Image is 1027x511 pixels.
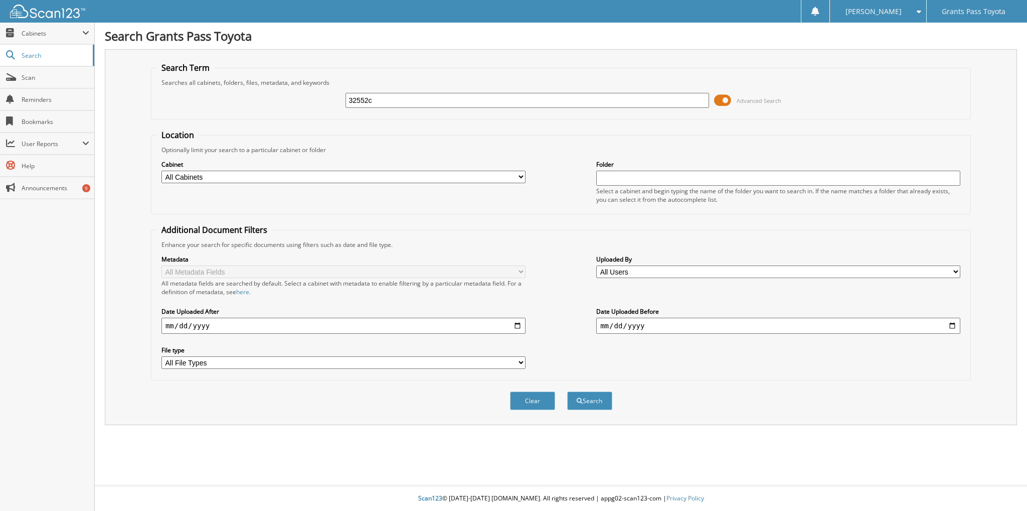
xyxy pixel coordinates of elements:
span: Advanced Search [737,97,781,104]
button: Clear [510,392,555,410]
span: Announcements [22,184,89,192]
a: here [236,288,249,296]
span: Reminders [22,95,89,104]
input: end [596,318,960,334]
legend: Location [156,130,199,141]
span: Scan123 [418,494,442,502]
img: scan123-logo-white.svg [10,5,85,18]
legend: Search Term [156,62,215,73]
label: Date Uploaded After [161,307,526,316]
div: Select a cabinet and begin typing the name of the folder you want to search in. If the name match... [596,187,960,204]
input: start [161,318,526,334]
div: All metadata fields are searched by default. Select a cabinet with metadata to enable filtering b... [161,279,526,296]
div: Optionally limit your search to a particular cabinet or folder [156,146,965,154]
div: Enhance your search for specific documents using filters such as date and file type. [156,240,965,249]
span: Search [22,51,88,60]
label: Date Uploaded Before [596,307,960,316]
a: Privacy Policy [666,494,704,502]
div: © [DATE]-[DATE] [DOMAIN_NAME]. All rights reserved | appg02-scan123-com | [95,486,1027,511]
legend: Additional Document Filters [156,224,272,235]
span: User Reports [22,140,82,148]
label: Folder [596,160,960,169]
label: Uploaded By [596,255,960,264]
iframe: Chat Widget [977,463,1027,511]
div: 9 [82,184,90,192]
span: Cabinets [22,29,82,38]
span: Scan [22,73,89,82]
label: File type [161,346,526,354]
span: Help [22,162,89,170]
label: Cabinet [161,160,526,169]
h1: Search Grants Pass Toyota [105,28,1017,44]
label: Metadata [161,255,526,264]
span: Bookmarks [22,117,89,126]
span: [PERSON_NAME] [845,9,902,15]
span: Grants Pass Toyota [942,9,1005,15]
button: Search [567,392,612,410]
div: Searches all cabinets, folders, files, metadata, and keywords [156,78,965,87]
